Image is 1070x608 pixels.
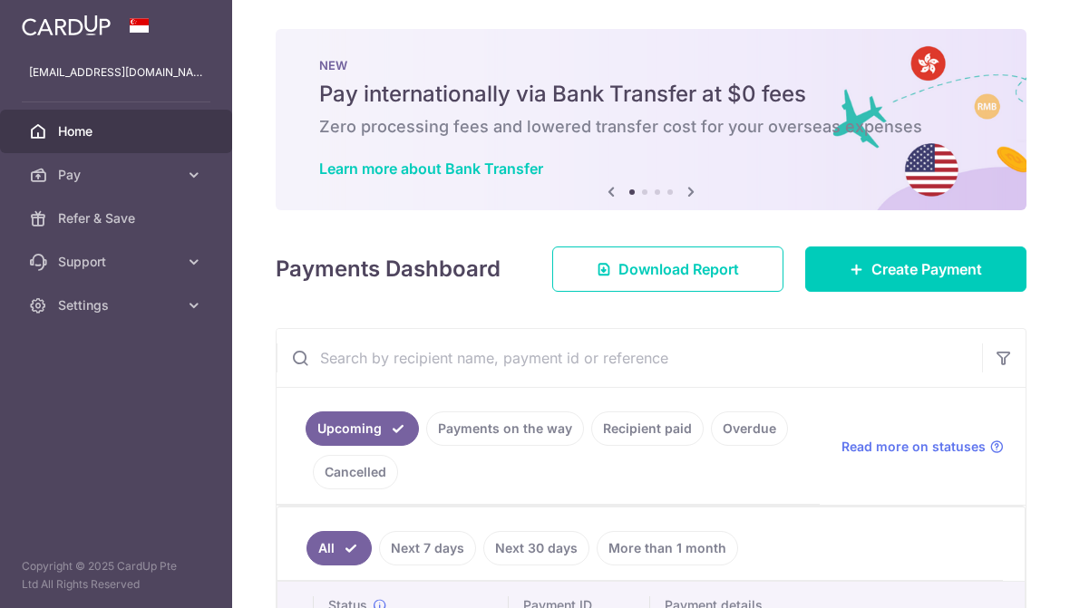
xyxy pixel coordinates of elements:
[711,411,788,446] a: Overdue
[319,116,983,138] h6: Zero processing fees and lowered transfer cost for your overseas expenses
[483,531,589,565] a: Next 30 days
[58,166,178,184] span: Pay
[313,455,398,489] a: Cancelled
[552,246,783,292] a: Download Report
[306,411,419,446] a: Upcoming
[618,258,739,280] span: Download Report
[871,258,982,280] span: Create Payment
[805,246,1026,292] a: Create Payment
[58,122,178,140] span: Home
[58,296,178,314] span: Settings
[841,438,1004,456] a: Read more on statuses
[277,329,982,387] input: Search by recipient name, payment id or reference
[319,80,983,109] h5: Pay internationally via Bank Transfer at $0 fees
[591,411,704,446] a: Recipient paid
[597,531,738,565] a: More than 1 month
[58,209,178,227] span: Refer & Save
[426,411,584,446] a: Payments on the way
[379,531,476,565] a: Next 7 days
[276,253,501,285] h4: Payments Dashboard
[319,159,543,178] a: Learn more about Bank Transfer
[58,253,178,271] span: Support
[22,14,111,36] img: CardUp
[276,29,1026,210] img: Bank transfer banner
[306,531,372,565] a: All
[29,63,203,82] p: [EMAIL_ADDRESS][DOMAIN_NAME]
[841,438,986,456] span: Read more on statuses
[319,58,983,72] p: NEW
